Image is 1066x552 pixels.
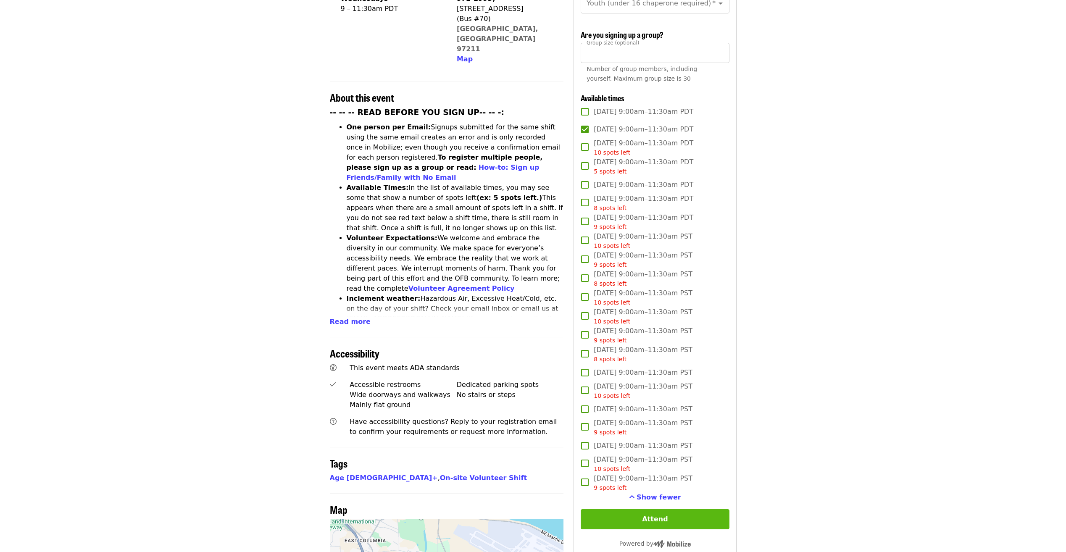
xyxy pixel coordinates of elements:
[347,153,543,171] strong: To register multiple people, please sign up as a group or read:
[581,92,624,103] span: Available times
[594,223,626,230] span: 9 spots left
[587,66,697,82] span: Number of group members, including yourself. Maximum group size is 30
[330,364,337,372] i: universal-access icon
[594,429,626,436] span: 9 spots left
[594,138,693,157] span: [DATE] 9:00am–11:30am PDT
[594,231,692,250] span: [DATE] 9:00am–11:30am PST
[330,346,379,360] span: Accessibility
[594,205,626,211] span: 8 spots left
[594,250,692,269] span: [DATE] 9:00am–11:30am PST
[440,474,527,482] a: On-site Volunteer Shift
[457,4,557,14] div: [STREET_ADDRESS]
[330,108,505,117] strong: -- -- -- READ BEFORE YOU SIGN UP-- -- -:
[594,473,692,492] span: [DATE] 9:00am–11:30am PST
[594,269,692,288] span: [DATE] 9:00am–11:30am PST
[594,441,692,451] span: [DATE] 9:00am–11:30am PST
[330,381,336,389] i: check icon
[347,234,438,242] strong: Volunteer Expectations:
[330,474,438,482] a: Age [DEMOGRAPHIC_DATA]+
[594,280,626,287] span: 8 spots left
[594,242,630,249] span: 10 spots left
[594,124,693,134] span: [DATE] 9:00am–11:30am PDT
[350,390,457,400] div: Wide doorways and walkways
[330,418,337,426] i: question-circle icon
[594,368,692,378] span: [DATE] 9:00am–11:30am PST
[594,455,692,473] span: [DATE] 9:00am–11:30am PST
[347,294,564,344] li: Hazardous Air, Excessive Heat/Cold, etc. on the day of your shift? Check your email inbox or emai...
[594,307,692,326] span: [DATE] 9:00am–11:30am PST
[408,284,515,292] a: Volunteer Agreement Policy
[629,492,681,502] button: See more timeslots
[594,157,693,176] span: [DATE] 9:00am–11:30am PDT
[347,233,564,294] li: We welcome and embrace the diversity in our community. We make space for everyone’s accessibility...
[350,380,457,390] div: Accessible restrooms
[476,194,542,202] strong: (ex: 5 spots left.)
[581,29,663,40] span: Are you signing up a group?
[457,25,538,53] a: [GEOGRAPHIC_DATA], [GEOGRAPHIC_DATA] 97211
[330,90,394,105] span: About this event
[594,168,626,175] span: 5 spots left
[347,123,431,131] strong: One person per Email:
[581,509,729,529] button: Attend
[587,39,639,45] span: Group size (optional)
[330,318,371,326] span: Read more
[347,163,540,181] a: How-to: Sign up Friends/Family with No Email
[330,502,347,517] span: Map
[341,4,440,14] div: 9 – 11:30am PDT
[594,337,626,344] span: 9 spots left
[594,318,630,325] span: 10 spots left
[350,400,457,410] div: Mainly flat ground
[347,122,564,183] li: Signups submitted for the same shift using the same email creates an error and is only recorded o...
[653,540,691,548] img: Powered by Mobilize
[457,390,564,400] div: No stairs or steps
[594,326,692,345] span: [DATE] 9:00am–11:30am PST
[457,55,473,63] span: Map
[594,149,630,156] span: 10 spots left
[581,43,729,63] input: [object Object]
[594,356,626,363] span: 8 spots left
[457,54,473,64] button: Map
[594,404,692,414] span: [DATE] 9:00am–11:30am PST
[594,213,693,231] span: [DATE] 9:00am–11:30am PDT
[350,364,460,372] span: This event meets ADA standards
[330,456,347,471] span: Tags
[347,294,421,302] strong: Inclement weather:
[594,345,692,364] span: [DATE] 9:00am–11:30am PST
[594,180,693,190] span: [DATE] 9:00am–11:30am PDT
[457,14,557,24] div: (Bus #70)
[594,418,692,437] span: [DATE] 9:00am–11:30am PST
[330,317,371,327] button: Read more
[594,484,626,491] span: 9 spots left
[350,418,557,436] span: Have accessibility questions? Reply to your registration email to confirm your requirements or re...
[594,381,692,400] span: [DATE] 9:00am–11:30am PST
[637,493,681,501] span: Show fewer
[330,474,440,482] span: ,
[594,107,693,117] span: [DATE] 9:00am–11:30am PDT
[594,465,630,472] span: 10 spots left
[594,261,626,268] span: 9 spots left
[594,194,693,213] span: [DATE] 9:00am–11:30am PDT
[594,288,692,307] span: [DATE] 9:00am–11:30am PST
[594,392,630,399] span: 10 spots left
[594,299,630,306] span: 10 spots left
[347,183,564,233] li: In the list of available times, you may see some that show a number of spots left This appears wh...
[619,540,691,547] span: Powered by
[347,184,409,192] strong: Available Times:
[457,380,564,390] div: Dedicated parking spots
